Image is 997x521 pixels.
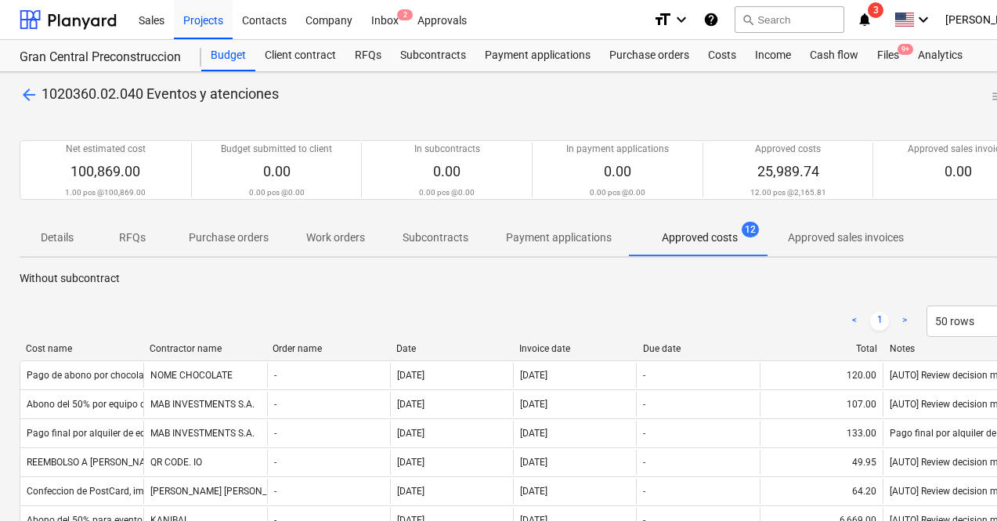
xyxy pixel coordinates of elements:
[919,446,997,521] div: Widget de chat
[643,343,754,354] div: Due date
[520,428,547,439] div: [DATE]
[27,399,266,410] div: Abono del 50% por equipo de sonido y video para evento
[273,343,384,354] div: Order name
[519,343,630,354] div: Invoice date
[699,40,746,71] a: Costs
[306,230,365,246] p: Work orders
[919,446,997,521] iframe: Chat Widget
[274,370,276,381] div: -
[766,343,877,354] div: Total
[945,163,972,179] span: 0.00
[760,392,883,417] div: 107.00
[604,163,631,179] span: 0.00
[760,450,883,475] div: 49.95
[566,143,669,156] p: In payment applications
[201,40,255,71] a: Budget
[760,479,883,504] div: 64.20
[26,343,137,354] div: Cost name
[274,457,276,468] div: -
[143,392,266,417] div: MAB INVESTMENTS S.A.
[397,9,413,20] span: 2
[868,2,883,18] span: 3
[143,450,266,475] div: QR CODE. IO
[403,230,468,246] p: Subcontracts
[274,486,276,497] div: -
[800,40,868,71] a: Cash flow
[600,40,699,71] a: Purchase orders
[735,6,844,33] button: Search
[643,399,645,410] div: -
[520,486,547,497] div: [DATE]
[755,143,821,156] p: Approved costs
[742,13,754,26] span: search
[397,486,424,497] div: [DATE]
[895,312,914,331] a: Next page
[397,399,424,410] div: [DATE]
[20,49,182,66] div: Gran Central Preconstruccion
[870,312,889,331] a: Page 1 is your current page
[345,40,391,71] a: RFQs
[274,428,276,439] div: -
[274,399,276,410] div: -
[20,85,38,104] span: arrow_back
[672,10,691,29] i: keyboard_arrow_down
[221,143,332,156] p: Budget submitted to client
[845,312,864,331] a: Previous page
[70,163,140,179] span: 100,869.00
[914,10,933,29] i: keyboard_arrow_down
[397,428,424,439] div: [DATE]
[506,230,612,246] p: Payment applications
[760,363,883,388] div: 120.00
[703,10,719,29] i: Knowledge base
[143,363,266,388] div: NOME CHOCOLATE
[27,370,209,381] div: Pago de abono por chocolates para evento
[433,163,461,179] span: 0.00
[38,230,76,246] p: Details
[397,370,424,381] div: [DATE]
[150,343,261,354] div: Contractor name
[643,457,645,468] div: -
[263,163,291,179] span: 0.00
[27,428,330,439] div: Pago final por alquiler de equipos para evento *REEMBOLSO A PATRIZIA
[653,10,672,29] i: format_size
[255,40,345,71] a: Client contract
[143,479,266,504] div: [PERSON_NAME] [PERSON_NAME]
[643,428,645,439] div: -
[757,163,819,179] span: 25,989.74
[42,85,279,102] span: 1020360.02.040 Eventos y atenciones
[590,187,645,197] p: 0.00 pcs @ 0.00
[475,40,600,71] a: Payment applications
[520,399,547,410] div: [DATE]
[520,370,547,381] div: [DATE]
[643,370,645,381] div: -
[66,143,146,156] p: Net estimated cost
[520,457,547,468] div: [DATE]
[742,222,759,237] span: 12
[898,44,913,55] span: 9+
[414,143,480,156] p: In subcontracts
[908,40,972,71] a: Analytics
[857,10,872,29] i: notifications
[249,187,305,197] p: 0.00 pcs @ 0.00
[868,40,908,71] a: Files9+
[391,40,475,71] a: Subcontracts
[419,187,475,197] p: 0.00 pcs @ 0.00
[746,40,800,71] a: Income
[750,187,826,197] p: 12.00 pcs @ 2,165.81
[397,457,424,468] div: [DATE]
[760,421,883,446] div: 133.00
[868,40,908,71] div: Files
[396,343,508,354] div: Date
[65,187,146,197] p: 1.00 pcs @ 100,869.00
[27,486,350,497] div: Confeccion de PostCard, impresas a full color lser, en tiro y retiro para evento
